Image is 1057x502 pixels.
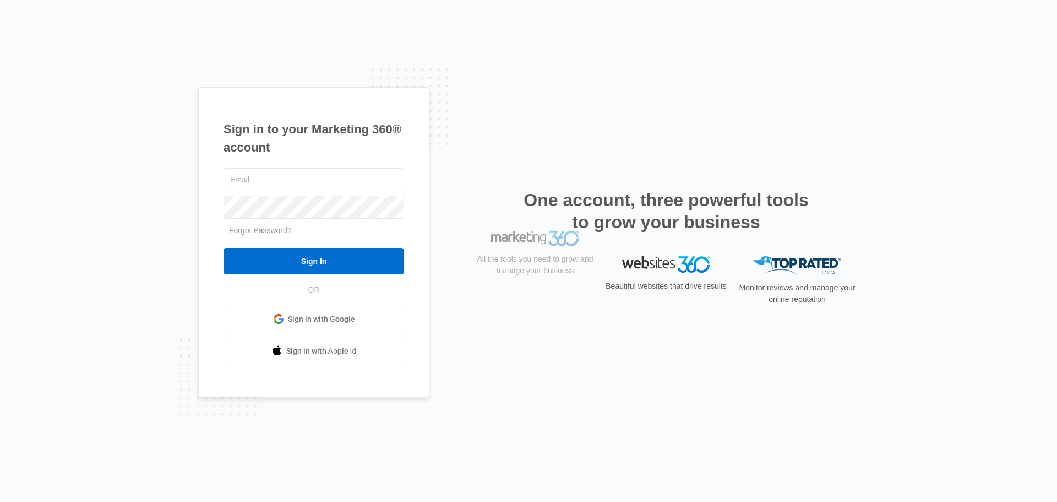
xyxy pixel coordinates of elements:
[301,284,328,296] span: OR
[735,282,859,305] p: Monitor reviews and manage your online reputation
[288,314,355,325] span: Sign in with Google
[224,338,404,364] a: Sign in with Apple Id
[622,256,710,272] img: Websites 360
[224,306,404,332] a: Sign in with Google
[491,256,579,272] img: Marketing 360
[224,168,404,191] input: Email
[520,189,812,233] h2: One account, three powerful tools to grow your business
[286,346,357,357] span: Sign in with Apple Id
[753,256,841,274] img: Top Rated Local
[229,226,292,235] a: Forgot Password?
[224,248,404,274] input: Sign In
[473,279,597,303] p: All the tools you need to grow and manage your business
[224,120,404,156] h1: Sign in to your Marketing 360® account
[604,280,728,292] p: Beautiful websites that drive results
